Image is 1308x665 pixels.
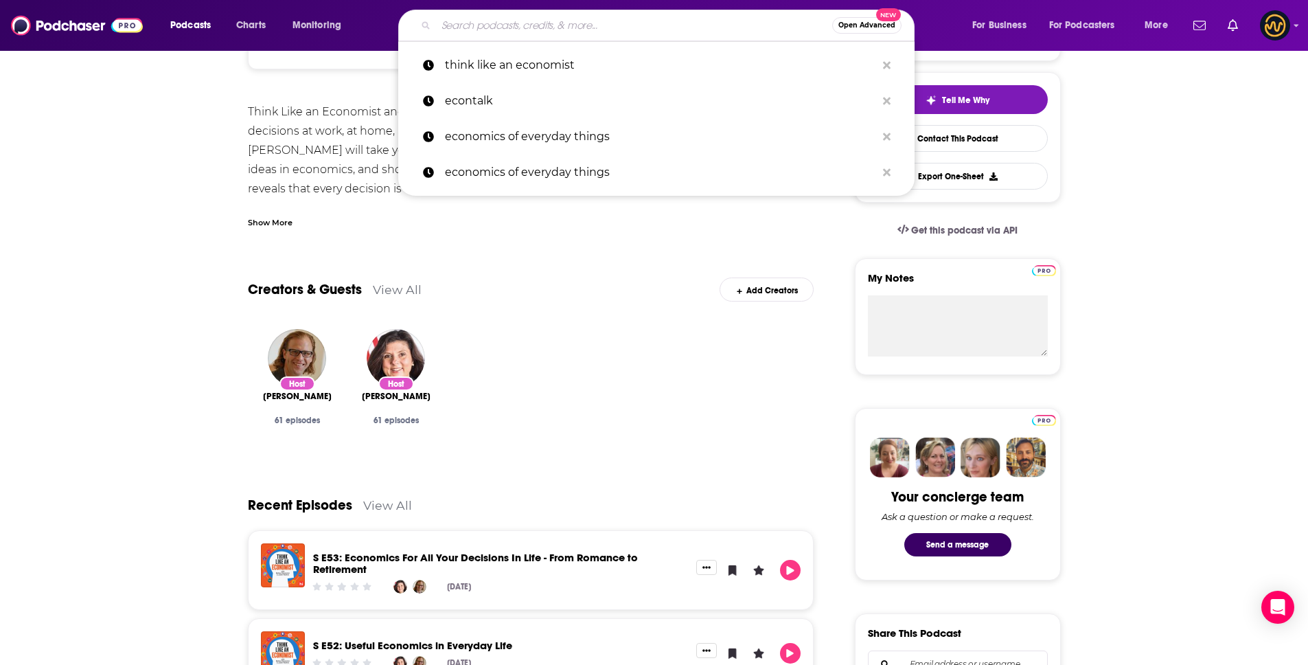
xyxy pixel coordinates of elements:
[393,580,407,594] img: Betsey Stevenson
[1032,413,1056,426] a: Pro website
[310,582,373,592] div: Community Rating: 0 out of 5
[445,47,876,83] p: think like an economist
[170,16,211,35] span: Podcasts
[963,14,1044,36] button: open menu
[362,391,431,402] span: [PERSON_NAME]
[236,16,266,35] span: Charts
[696,560,717,575] button: Show More Button
[1260,10,1290,41] button: Show profile menu
[378,376,414,391] div: Host
[263,391,332,402] span: [PERSON_NAME]
[313,639,512,652] a: S E52: Useful Economics in Everyday Life
[868,163,1048,190] button: Export One-Sheet
[904,533,1011,556] button: Send a message
[926,95,937,106] img: tell me why sparkle
[911,225,1018,236] span: Get this podcast via API
[942,95,989,106] span: Tell Me Why
[363,498,412,512] a: View All
[1032,415,1056,426] img: Podchaser Pro
[748,643,769,664] button: Leave a Rating
[445,83,876,119] p: econtalk
[411,10,928,41] div: Search podcasts, credits, & more...
[445,119,876,155] p: economics of everyday things
[283,14,359,36] button: open menu
[961,438,1000,477] img: Jules Profile
[248,102,814,237] div: Think Like an Economist and you’ll see the world more clearly, empowering you to make better deci...
[972,16,1026,35] span: For Business
[1261,591,1294,624] div: Open Intercom Messenger
[367,329,425,387] img: Betsey Stevenson
[398,119,915,155] a: economics of everyday things
[268,329,326,387] img: Justin Wolfers
[1006,438,1046,477] img: Jon Profile
[696,643,717,658] button: Show More Button
[161,14,229,36] button: open menu
[445,155,876,190] p: economics of everyday things
[313,551,638,576] a: S E53: Economics For All Your Decisions In Life - From Romance to Retirement
[261,543,305,587] img: S E53: Economics For All Your Decisions In Life - From Romance to Retirement
[720,278,814,302] div: Add Creators
[362,391,431,402] a: Betsey Stevenson
[373,282,422,297] a: View All
[1135,14,1185,36] button: open menu
[398,83,915,119] a: econtalk
[722,560,743,581] button: Bookmark Episode
[886,214,1029,247] a: Get this podcast via API
[436,14,832,36] input: Search podcasts, credits, & more...
[263,391,332,402] a: Justin Wolfers
[868,125,1048,152] a: Contact This Podcast
[279,376,315,391] div: Host
[780,560,801,581] button: Play
[832,17,902,34] button: Open AdvancedNew
[1222,14,1243,37] a: Show notifications dropdown
[1260,10,1290,41] span: Logged in as LowerStreet
[868,85,1048,114] button: tell me why sparkleTell Me Why
[259,416,336,425] div: 61 episodes
[1032,263,1056,276] a: Pro website
[868,271,1048,295] label: My Notes
[915,438,955,477] img: Barbara Profile
[227,14,274,36] a: Charts
[1260,10,1290,41] img: User Profile
[891,488,1024,506] div: Your concierge team
[447,582,471,591] div: [DATE]
[868,627,961,640] h3: Share This Podcast
[398,155,915,190] a: economics of everyday things
[882,511,1034,522] div: Ask a question or make a request.
[780,643,801,664] button: Play
[248,281,362,298] a: Creators & Guests
[1188,14,1211,37] a: Show notifications dropdown
[358,416,435,425] div: 61 episodes
[748,560,769,581] button: Leave a Rating
[1040,14,1135,36] button: open menu
[876,8,901,21] span: New
[413,580,426,594] img: Justin Wolfers
[11,12,143,38] img: Podchaser - Follow, Share and Rate Podcasts
[838,22,895,29] span: Open Advanced
[1145,16,1168,35] span: More
[1049,16,1115,35] span: For Podcasters
[398,47,915,83] a: think like an economist
[870,438,910,477] img: Sydney Profile
[292,16,341,35] span: Monitoring
[722,643,743,664] button: Bookmark Episode
[248,497,352,514] a: Recent Episodes
[1032,265,1056,276] img: Podchaser Pro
